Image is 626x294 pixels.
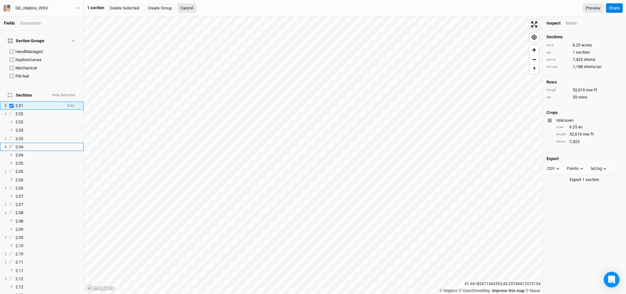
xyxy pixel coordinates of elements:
[556,131,622,137] div: 32,616
[15,177,80,183] div: 2.06
[576,49,590,55] span: section
[15,169,23,174] span: 2.05
[583,131,594,137] span: row ft
[15,260,80,265] div: 2.11
[529,32,539,42] button: Find my location
[15,111,23,116] span: 2.02
[591,165,602,172] div: lat,lng
[15,186,80,191] div: 2.06
[546,95,569,100] div: qty
[546,49,622,55] div: 1
[606,3,623,13] button: Share
[15,57,80,63] div: KeylineCurves
[546,42,622,48] div: 6.25
[604,272,619,287] div: Open Intercom Messenger
[15,194,23,199] span: 2.07
[546,80,622,85] h4: Rows
[15,5,48,11] div: GE_Udabno_WGV
[15,285,23,289] span: 2.12
[15,219,80,224] div: 2.08
[15,285,80,290] div: 2.12
[177,3,196,13] button: Cancel
[564,164,586,174] button: Points
[15,119,23,124] span: 2.02
[525,288,541,293] a: Maxar
[583,3,603,13] a: Preview
[15,219,23,224] span: 2.08
[588,164,610,174] button: lat,lng
[15,227,80,232] div: 2.09
[15,177,23,182] span: 2.06
[107,3,142,13] button: Delete Selected
[546,94,622,100] div: 59
[15,276,80,282] div: 2.12
[20,20,41,26] div: Economics
[15,153,23,157] span: 2.04
[529,20,539,29] button: Enter fullscreen
[15,202,80,207] div: 2.07
[578,94,587,100] span: rows
[578,124,583,130] span: ac
[15,243,23,248] span: 2.10
[556,132,566,137] div: length
[15,74,80,79] div: Pét Nat
[584,64,602,70] span: stems/ac
[556,139,566,144] div: stems
[546,50,569,55] div: qty
[4,21,15,26] a: Fields
[546,64,569,69] div: density
[70,39,76,43] button: Show section groups
[15,202,23,207] span: 2.07
[15,128,23,133] span: 2.03
[84,16,542,294] canvas: Map
[463,281,542,287] div: 41.66182671363353 , 45.29740415575154
[15,235,80,240] div: 2.09
[546,57,569,62] div: stems
[86,285,115,292] a: Mapbox logo
[15,161,80,166] div: 2.05
[546,34,622,40] h4: Sections
[584,57,596,63] span: stems
[87,5,104,11] div: 1 section
[15,144,23,149] span: 2.04
[556,118,621,123] div: Unknown
[8,93,32,98] span: Sections
[15,136,80,141] div: 2.03
[546,20,561,26] div: Inspect
[556,125,566,130] div: area
[15,210,80,215] div: 2.08
[15,194,80,199] div: 2.07
[15,136,23,141] span: 2.03
[439,288,457,293] a: Mapbox
[15,111,80,117] div: 2.02
[529,64,539,74] button: Reset bearing to north
[67,101,74,110] span: hide
[546,57,622,63] div: 7,423
[15,235,23,240] span: 2.09
[15,268,23,273] span: 2.11
[581,42,592,48] span: acres
[546,156,622,161] h4: Export
[546,87,622,93] div: 32,616
[547,165,555,172] div: CSV
[546,64,622,70] div: 1,188
[15,260,23,265] span: 2.11
[15,103,23,108] span: 2.01
[566,20,577,26] div: Notes
[15,227,23,232] span: 2.09
[15,153,80,158] div: 2.04
[546,43,569,48] div: area
[15,49,80,54] div: HandManaged
[567,165,579,172] div: Points
[15,103,62,108] div: 2.01
[459,288,490,293] a: OpenStreetMap
[15,276,23,281] span: 2.12
[556,139,622,145] div: 7,423
[529,45,539,55] span: Zoom in
[15,119,80,125] div: 2.02
[529,55,539,64] button: Zoom out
